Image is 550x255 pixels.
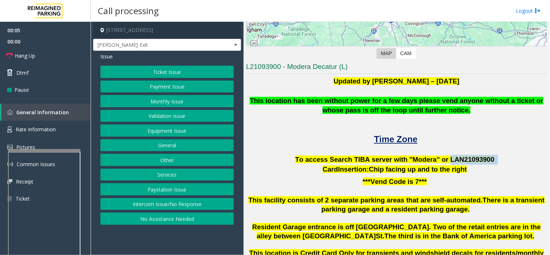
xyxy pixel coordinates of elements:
[535,7,541,15] img: logout
[481,196,483,204] span: .
[246,62,547,74] h3: L21093900 - Modera Decatur (L)
[323,165,338,173] span: Card
[252,223,541,240] span: Resident Garage entrance is off [GEOGRAPHIC_DATA]. Two of the retail entries are in the alley bet...
[100,183,234,196] button: Paystation Issue
[93,22,241,39] h4: [STREET_ADDRESS]
[100,213,234,225] button: No Assistance Needed
[248,196,481,204] span: This facility consists of 2 separate parking areas that are self-automated
[15,52,35,59] span: Hang Up
[100,198,234,210] button: Intercom Issue/No Response
[7,110,13,115] img: 'icon'
[15,86,29,94] span: Pause
[100,154,234,166] button: Other
[396,48,416,59] label: CAM
[100,139,234,152] button: General
[1,104,91,121] a: General Information
[7,179,12,184] img: 'icon'
[7,145,13,149] img: 'icon'
[100,95,234,107] button: Monthly Issue
[16,144,35,151] span: Pictures
[334,77,459,85] span: Updated by [PERSON_NAME] – [DATE]
[377,48,396,59] label: Map
[100,81,234,93] button: Payment Issue
[483,156,495,163] span: 900
[374,134,418,144] span: Time Zone
[100,169,234,181] button: Services
[16,126,56,133] span: Rate Information
[16,109,69,116] span: General Information
[100,124,234,137] button: Equipment Issue
[100,53,113,60] span: Issue
[374,138,418,143] a: Time Zone
[376,232,385,240] span: St.
[7,161,13,167] img: 'icon'
[369,165,467,173] span: Chip facing up and to the right
[7,196,12,202] img: 'icon'
[94,39,211,51] span: [PERSON_NAME] Exit
[385,232,535,240] span: The third is in the Bank of America parking lot.
[295,156,483,163] span: To access Search TIBA server with "Modera" or LAN21093
[338,165,369,173] span: Insertion:
[7,126,12,133] img: 'icon'
[516,7,541,15] a: Logout
[16,69,29,77] span: Dtmf
[100,110,234,122] button: Validation Issue
[100,66,234,78] button: Ticket Issue
[322,196,545,213] span: There is a transient parking garage and a resident parking garage.
[94,2,162,20] h3: Call processing
[250,97,543,114] b: This location has been without power for a few days please vend anyone without a ticket or whose ...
